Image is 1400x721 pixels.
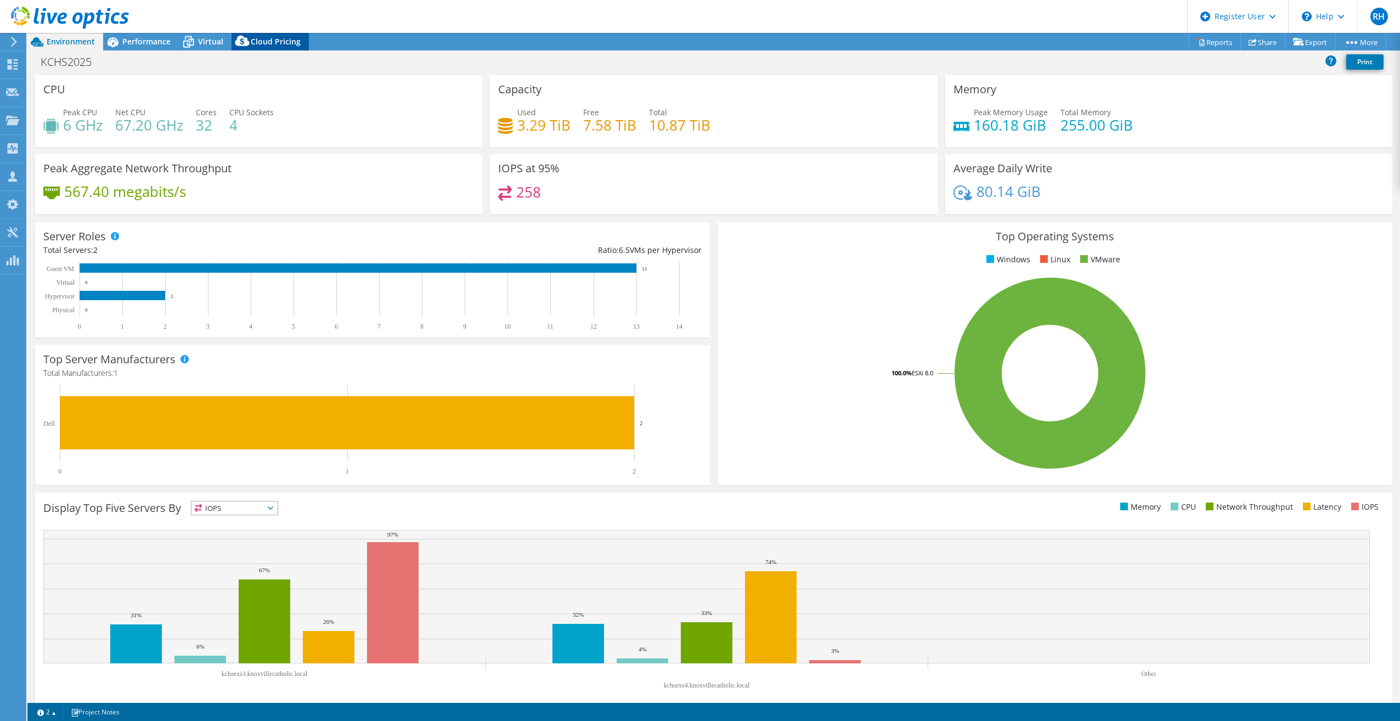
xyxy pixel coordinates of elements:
[639,646,647,652] text: 4%
[1037,254,1070,266] li: Linux
[249,323,252,330] text: 4
[229,119,274,131] h4: 4
[1117,501,1161,513] li: Memory
[701,610,712,616] text: 33%
[642,266,647,272] text: 13
[953,83,996,95] h3: Memory
[47,36,95,47] span: Environment
[36,56,109,68] h1: KCHS2025
[1348,501,1379,513] li: IOPS
[664,681,750,689] text: kchsexs4.knoxvillecatholic.local
[1077,254,1120,266] li: VMware
[1240,33,1285,50] a: Share
[43,83,65,95] h3: CPU
[171,294,173,299] text: 2
[63,705,127,719] a: Project Notes
[640,420,643,426] text: 2
[259,567,270,573] text: 67%
[198,36,223,47] span: Virtual
[583,107,599,117] span: Free
[504,323,511,330] text: 10
[974,119,1048,131] h4: 160.18 GiB
[78,323,81,330] text: 0
[974,107,1048,117] span: Peak Memory Usage
[547,323,554,330] text: 11
[387,531,398,538] text: 97%
[30,705,64,719] a: 2
[1370,8,1388,25] span: RH
[196,119,217,131] h4: 32
[633,323,640,330] text: 13
[206,323,210,330] text: 3
[85,280,88,285] text: 0
[619,245,630,255] span: 6.5
[676,323,682,330] text: 14
[346,467,349,475] text: 1
[1302,12,1312,21] svg: \n
[372,244,702,256] div: Ratio: VMs per Hypervisor
[1188,33,1241,50] a: Reports
[52,306,75,314] text: Physical
[463,323,466,330] text: 9
[43,420,55,427] text: Dell
[47,265,74,273] text: Guest VM
[58,467,61,475] text: 0
[121,323,124,330] text: 1
[93,245,98,255] span: 2
[516,186,541,198] h4: 258
[43,367,702,379] h4: Total Manufacturers:
[1060,107,1111,117] span: Total Memory
[1060,119,1133,131] h4: 255.00 GiB
[891,369,912,377] tspan: 100.0%
[573,611,584,618] text: 32%
[57,279,75,286] text: Virtual
[498,83,541,95] h3: Capacity
[335,323,338,330] text: 6
[115,119,183,131] h4: 67.20 GHz
[1203,501,1293,513] li: Network Throughput
[953,162,1052,174] h3: Average Daily Write
[85,307,88,313] text: 0
[726,230,1384,243] h3: Top Operating Systems
[43,162,232,174] h3: Peak Aggregate Network Throughput
[323,618,334,625] text: 26%
[590,323,597,330] text: 12
[122,36,171,47] span: Performance
[1335,33,1386,50] a: More
[63,119,103,131] h4: 6 GHz
[229,107,274,117] span: CPU Sockets
[420,323,424,330] text: 8
[114,368,118,378] span: 1
[63,107,97,117] span: Peak CPU
[43,244,372,256] div: Total Servers:
[583,119,636,131] h4: 7.58 TiB
[43,353,176,365] h3: Top Server Manufacturers
[1300,501,1341,513] li: Latency
[498,162,560,174] h3: IOPS at 95%
[831,647,839,654] text: 3%
[45,292,75,300] text: Hypervisor
[115,107,145,117] span: Net CPU
[196,107,217,117] span: Cores
[1168,501,1196,513] li: CPU
[377,323,381,330] text: 7
[222,670,308,678] text: kchsexs3.knoxvillecatholic.local
[1346,54,1384,70] a: Print
[196,643,205,650] text: 6%
[1141,670,1156,678] text: Other
[649,119,710,131] h4: 10.87 TiB
[912,369,933,377] tspan: ESXi 8.0
[64,185,186,198] h4: 567.40 megabits/s
[976,185,1041,198] h4: 80.14 GiB
[131,612,142,618] text: 31%
[984,254,1030,266] li: Windows
[191,502,278,515] span: IOPS
[292,323,295,330] text: 5
[633,467,636,475] text: 2
[765,559,776,565] text: 74%
[163,323,167,330] text: 2
[251,36,301,47] span: Cloud Pricing
[43,230,106,243] h3: Server Roles
[649,107,667,117] span: Total
[517,119,571,131] h4: 3.29 TiB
